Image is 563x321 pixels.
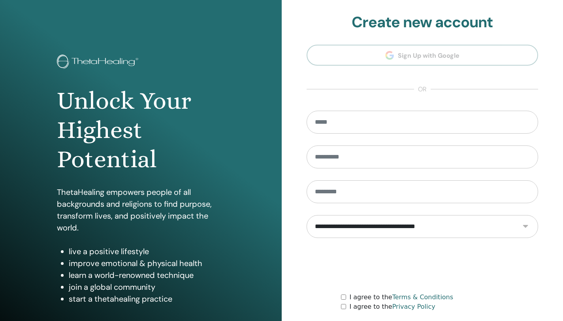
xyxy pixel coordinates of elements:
[57,186,225,234] p: ThetaHealing empowers people of all backgrounds and religions to find purpose, transform lives, a...
[349,302,435,312] label: I agree to the
[69,281,225,293] li: join a global community
[392,293,453,301] a: Terms & Conditions
[362,250,482,281] iframe: reCAPTCHA
[69,245,225,257] li: live a positive lifestyle
[414,85,431,94] span: or
[69,269,225,281] li: learn a world-renowned technique
[57,86,225,174] h1: Unlock Your Highest Potential
[307,13,539,32] h2: Create new account
[69,293,225,305] li: start a thetahealing practice
[392,303,435,310] a: Privacy Policy
[349,293,453,302] label: I agree to the
[69,257,225,269] li: improve emotional & physical health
